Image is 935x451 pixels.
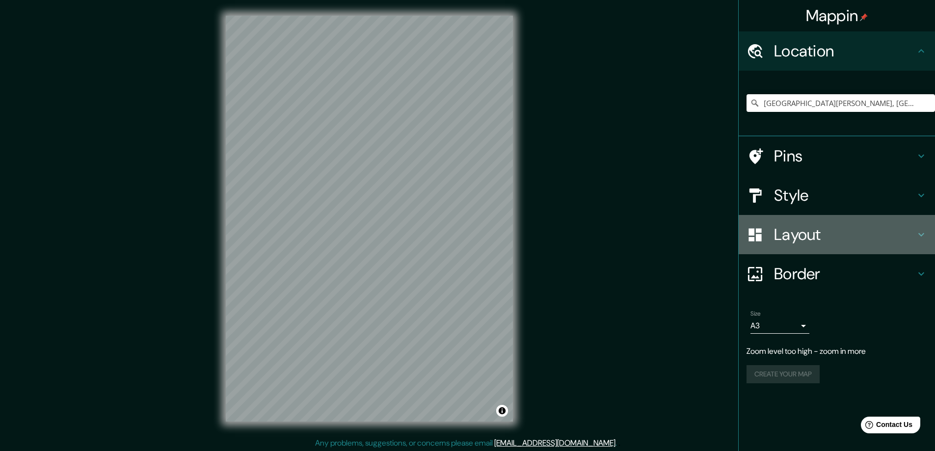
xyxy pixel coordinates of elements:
[747,94,935,112] input: Pick your city or area
[848,413,924,440] iframe: Help widget launcher
[750,310,761,318] label: Size
[315,437,617,449] p: Any problems, suggestions, or concerns please email .
[860,13,868,21] img: pin-icon.png
[806,6,868,26] h4: Mappin
[618,437,620,449] div: .
[747,345,927,357] p: Zoom level too high - zoom in more
[739,254,935,293] div: Border
[739,176,935,215] div: Style
[774,264,915,284] h4: Border
[774,146,915,166] h4: Pins
[774,41,915,61] h4: Location
[617,437,618,449] div: .
[739,215,935,254] div: Layout
[496,405,508,417] button: Toggle attribution
[774,225,915,244] h4: Layout
[226,16,513,422] canvas: Map
[750,318,809,334] div: A3
[739,136,935,176] div: Pins
[739,31,935,71] div: Location
[494,438,615,448] a: [EMAIL_ADDRESS][DOMAIN_NAME]
[774,186,915,205] h4: Style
